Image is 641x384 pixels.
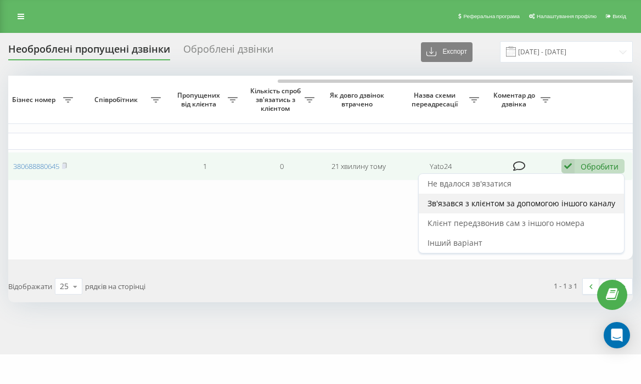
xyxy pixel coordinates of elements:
[13,161,59,171] a: 380688880645
[581,161,618,172] div: Обробити
[612,13,626,19] span: Вихід
[554,280,577,291] div: 1 - 1 з 1
[7,95,63,104] span: Бізнес номер
[604,322,630,348] div: Open Intercom Messenger
[85,281,145,291] span: рядків на сторінці
[172,91,228,108] span: Пропущених від клієнта
[183,43,273,60] div: Оброблені дзвінки
[8,43,170,60] div: Необроблені пропущені дзвінки
[397,152,485,181] td: Yato24
[463,13,520,19] span: Реферальна програма
[8,281,52,291] span: Відображати
[329,91,388,108] span: Як довго дзвінок втрачено
[490,91,541,108] span: Коментар до дзвінка
[320,152,397,181] td: 21 хвилину тому
[428,238,482,248] span: Інший варіант
[249,87,305,112] span: Кількість спроб зв'язатись з клієнтом
[84,95,151,104] span: Співробітник
[537,13,597,19] span: Налаштування профілю
[243,152,320,181] td: 0
[421,42,473,62] button: Експорт
[428,218,584,228] span: Клієнт передзвонив сам з іншого номера
[599,279,616,294] a: 1
[402,91,469,108] span: Назва схеми переадресації
[428,198,615,208] span: Зв'язався з клієнтом за допомогою іншого каналу
[166,152,243,181] td: 1
[428,178,511,189] span: Не вдалося зв'язатися
[60,281,69,292] div: 25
